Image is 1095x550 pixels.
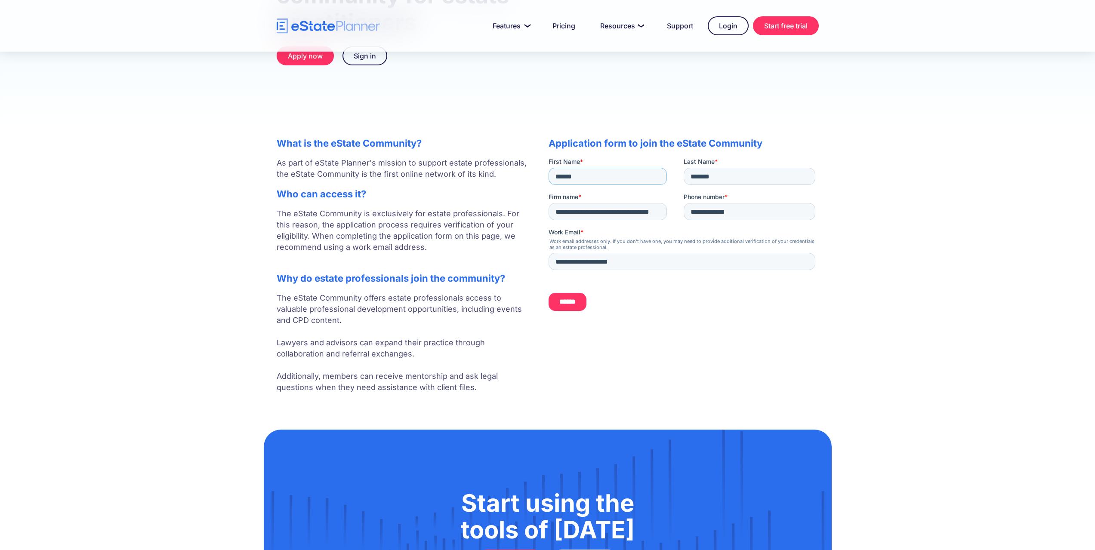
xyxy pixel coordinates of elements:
p: The eState Community is exclusively for estate professionals. For this reason, the application pr... [277,208,531,264]
a: Pricing [542,17,586,34]
a: Resources [590,17,652,34]
p: As part of eState Planner's mission to support estate professionals, the eState Community is the ... [277,157,531,180]
a: Start free trial [753,16,819,35]
p: The eState Community offers estate professionals access to valuable professional development oppo... [277,292,531,393]
a: Login [708,16,749,35]
a: Support [657,17,703,34]
a: home [277,18,380,34]
h2: What is the eState Community? [277,138,531,149]
h2: Why do estate professionals join the community? [277,273,531,284]
h1: Start using the tools of [DATE] [307,490,789,543]
a: Sign in [342,46,387,65]
h2: Who can access it? [277,188,531,200]
h2: Application form to join the eState Community [549,138,819,149]
a: Apply now [277,46,334,65]
a: Features [482,17,538,34]
iframe: Form 0 [549,157,819,318]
